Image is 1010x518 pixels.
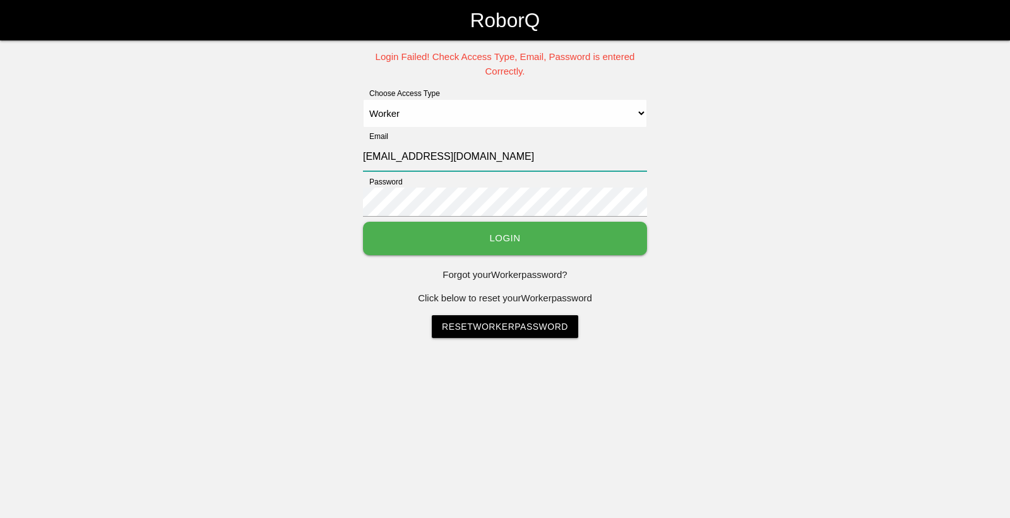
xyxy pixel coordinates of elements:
[363,268,647,282] p: Forgot your Worker password?
[363,131,388,142] label: Email
[363,176,403,188] label: Password
[363,88,440,99] label: Choose Access Type
[363,50,647,78] p: Login Failed! Check Access Type, Email, Password is entered Correctly.
[363,222,647,255] button: Login
[432,315,578,338] a: ResetWorkerPassword
[363,291,647,306] p: Click below to reset your Worker password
